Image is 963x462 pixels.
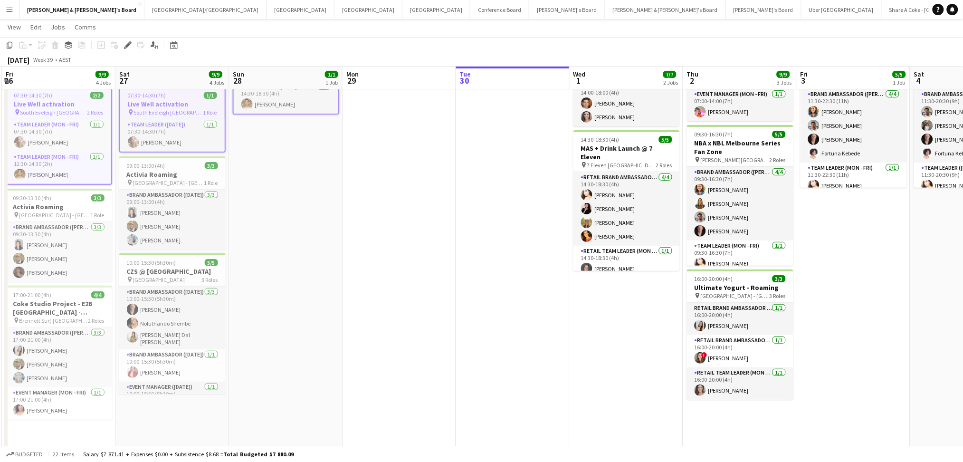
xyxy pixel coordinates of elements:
[51,23,65,31] span: Jobs
[801,0,882,19] button: Uber [GEOGRAPHIC_DATA]
[59,56,71,63] div: AEST
[52,451,75,458] span: 22 items
[402,0,470,19] button: [GEOGRAPHIC_DATA]
[15,451,43,458] span: Budgeted
[4,21,25,33] a: View
[75,23,96,31] span: Comms
[83,451,294,458] div: Salary $7 871.41 + Expenses $0.00 + Subsistence $8.68 =
[5,449,44,460] button: Budgeted
[30,23,41,31] span: Edit
[726,0,801,19] button: [PERSON_NAME]'s Board
[47,21,69,33] a: Jobs
[8,55,29,65] div: [DATE]
[71,21,100,33] a: Comms
[8,23,21,31] span: View
[31,56,55,63] span: Week 39
[19,0,144,19] button: [PERSON_NAME] & [PERSON_NAME]'s Board
[529,0,605,19] button: [PERSON_NAME]'s Board
[334,0,402,19] button: [GEOGRAPHIC_DATA]
[605,0,726,19] button: [PERSON_NAME] & [PERSON_NAME]'s Board
[223,451,294,458] span: Total Budgeted $7 880.09
[470,0,529,19] button: Conference Board
[144,0,267,19] button: [GEOGRAPHIC_DATA]/[GEOGRAPHIC_DATA]
[267,0,334,19] button: [GEOGRAPHIC_DATA]
[27,21,45,33] a: Edit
